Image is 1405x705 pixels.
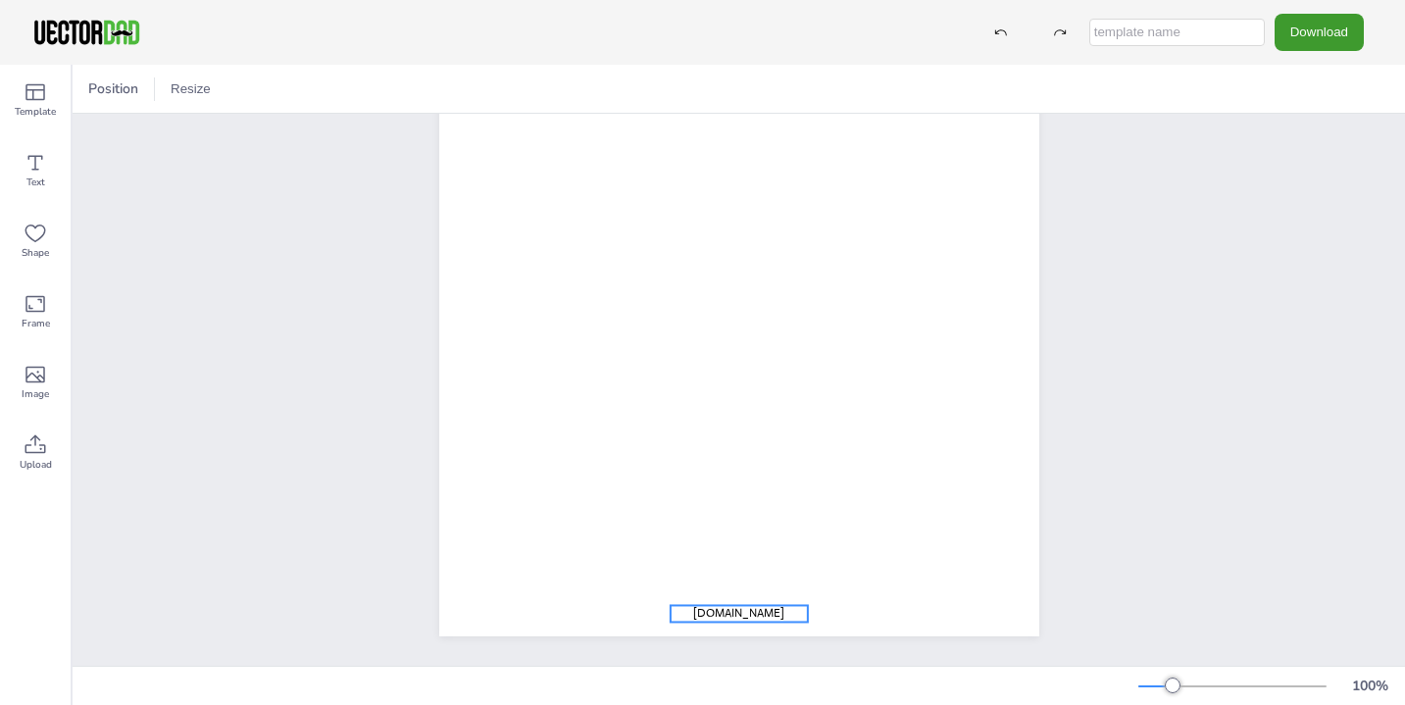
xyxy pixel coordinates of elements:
img: VectorDad-1.png [31,18,142,47]
div: 100 % [1346,677,1393,695]
button: Resize [163,74,219,105]
span: Upload [20,457,52,473]
span: Shape [22,245,49,261]
span: Text [26,175,45,190]
span: Image [22,386,49,402]
input: template name [1089,19,1265,46]
button: Download [1275,14,1364,50]
span: Template [15,104,56,120]
span: Position [84,79,142,98]
span: [DOMAIN_NAME] [693,605,784,621]
span: Frame [22,316,50,331]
